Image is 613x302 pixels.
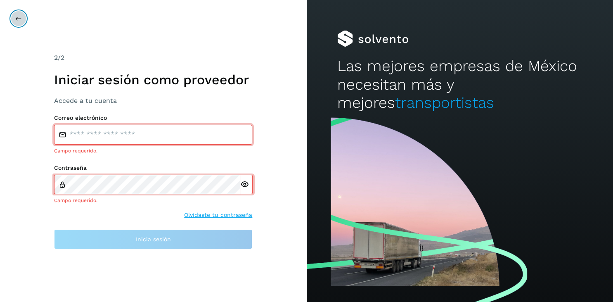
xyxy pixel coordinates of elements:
button: Inicia sesión [54,229,252,249]
h3: Accede a tu cuenta [54,97,252,105]
span: 2 [54,54,58,62]
label: Correo electrónico [54,114,252,121]
span: transportistas [395,94,494,112]
div: Campo requerido. [54,197,252,204]
a: Olvidaste tu contraseña [184,211,252,219]
div: /2 [54,53,252,63]
label: Contraseña [54,164,252,171]
h1: Iniciar sesión como proveedor [54,72,252,88]
h2: Las mejores empresas de México necesitan más y mejores [337,57,582,112]
span: Inicia sesión [136,236,171,242]
div: Campo requerido. [54,147,252,155]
